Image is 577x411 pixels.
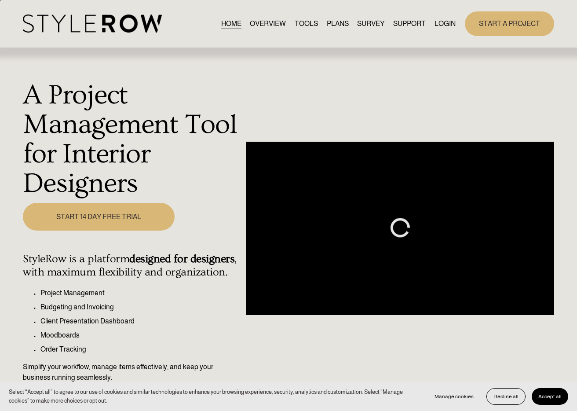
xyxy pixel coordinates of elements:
a: PLANS [327,18,349,29]
img: StyleRow [23,15,161,33]
a: SURVEY [357,18,384,29]
span: SUPPORT [393,18,426,29]
a: HOME [221,18,241,29]
a: START 14 DAY FREE TRIAL [23,203,174,231]
a: folder dropdown [393,18,426,29]
p: Moodboards [40,330,241,341]
button: Decline all [486,388,526,405]
span: Decline all [493,393,519,400]
p: Project Management [40,288,241,298]
a: LOGIN [435,18,456,29]
a: START A PROJECT [465,11,554,36]
p: Budgeting and Invoicing [40,302,241,312]
h4: StyleRow is a platform , with maximum flexibility and organization. [23,253,241,279]
span: Manage cookies [435,393,474,400]
p: Client Presentation Dashboard [40,316,241,327]
button: Accept all [532,388,568,405]
h1: A Project Management Tool for Interior Designers [23,81,241,198]
span: Accept all [538,393,562,400]
a: OVERVIEW [250,18,286,29]
p: Order Tracking [40,344,241,355]
strong: designed for designers [129,253,234,265]
p: Simplify your workflow, manage items effectively, and keep your business running seamlessly. [23,362,241,383]
p: Select “Accept all” to agree to our use of cookies and similar technologies to enhance your brows... [9,388,419,405]
a: TOOLS [295,18,318,29]
button: Manage cookies [428,388,480,405]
